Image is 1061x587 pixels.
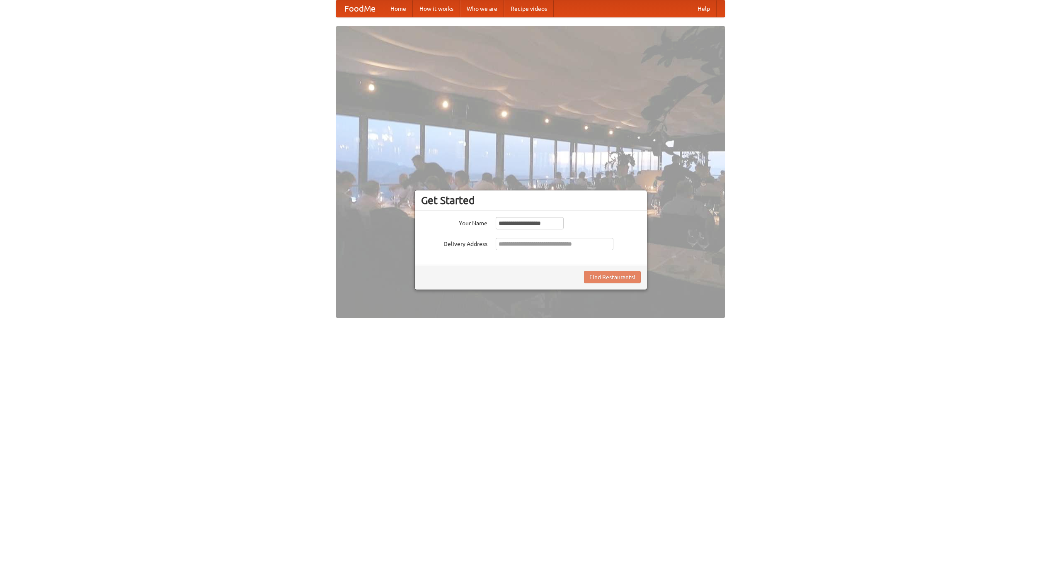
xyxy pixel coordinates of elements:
a: Who we are [460,0,504,17]
button: Find Restaurants! [584,271,641,283]
a: Recipe videos [504,0,554,17]
a: How it works [413,0,460,17]
h3: Get Started [421,194,641,207]
a: Help [691,0,717,17]
a: Home [384,0,413,17]
a: FoodMe [336,0,384,17]
label: Delivery Address [421,238,487,248]
label: Your Name [421,217,487,227]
